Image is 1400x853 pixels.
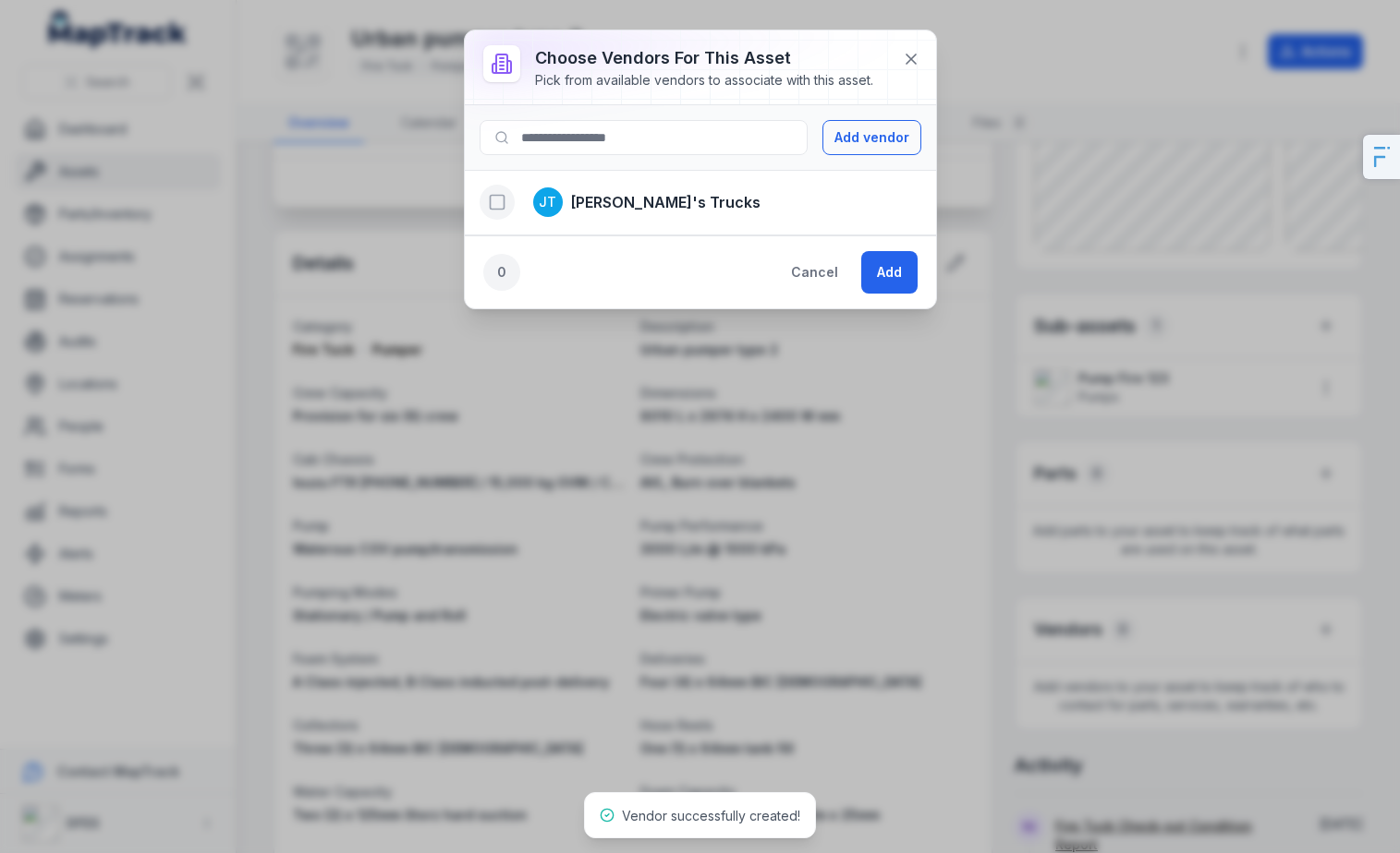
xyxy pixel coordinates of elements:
span: Vendor successfully created! [622,808,800,823]
strong: [PERSON_NAME]'s Trucks [570,191,761,213]
button: Add [861,251,918,294]
div: Pick from available vendors to associate with this asset. [535,71,873,90]
div: 0 [483,254,520,291]
span: JT [539,193,556,211]
h3: Choose vendors for this asset [535,45,873,71]
button: Cancel [775,251,854,294]
button: Add vendor [822,120,921,155]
